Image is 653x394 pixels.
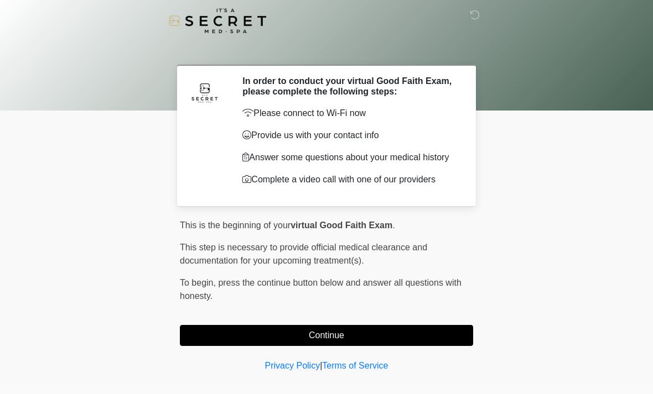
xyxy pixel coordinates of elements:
span: press the continue button below and answer all questions with honesty. [180,278,462,301]
p: Complete a video call with one of our providers [242,173,457,186]
p: Please connect to Wi-Fi now [242,107,457,120]
span: To begin, [180,278,218,287]
strong: virtual Good Faith Exam [291,220,392,230]
span: This step is necessary to provide official medical clearance and documentation for your upcoming ... [180,243,427,265]
img: Agent Avatar [188,76,221,109]
a: | [320,361,322,370]
h1: ‎ ‎ [172,40,481,60]
h2: In order to conduct your virtual Good Faith Exam, please complete the following steps: [242,76,457,97]
button: Continue [180,325,473,346]
span: This is the beginning of your [180,220,291,230]
a: Terms of Service [322,361,388,370]
span: . [392,220,395,230]
a: Privacy Policy [265,361,320,370]
p: Answer some questions about your medical history [242,151,457,164]
img: It's A Secret Med Spa Logo [169,8,266,33]
p: Provide us with your contact info [242,129,457,142]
